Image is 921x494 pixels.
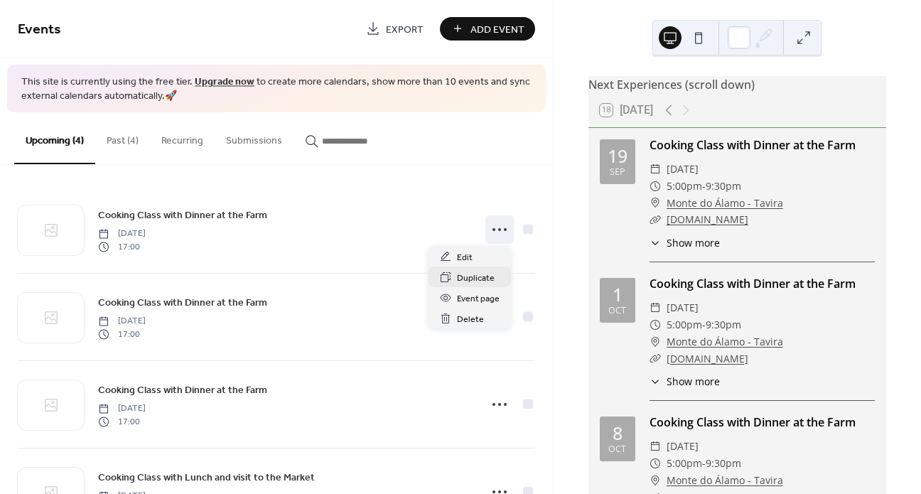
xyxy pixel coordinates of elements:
[98,383,267,398] span: Cooking Class with Dinner at the Farm
[667,455,702,472] span: 5:00pm
[98,469,315,485] a: Cooking Class with Lunch and visit to the Market
[650,414,856,430] a: Cooking Class with Dinner at the Farm
[650,438,661,455] div: ​
[608,306,626,316] div: Oct
[650,195,661,212] div: ​
[457,250,473,265] span: Edit
[650,276,856,291] a: Cooking Class with Dinner at the Farm
[667,213,748,226] a: [DOMAIN_NAME]
[98,402,146,415] span: [DATE]
[98,227,146,240] span: [DATE]
[98,471,315,485] span: Cooking Class with Lunch and visit to the Market
[608,147,628,165] div: 19
[457,312,484,327] span: Delete
[470,22,524,37] span: Add Event
[650,472,661,489] div: ​
[667,438,699,455] span: [DATE]
[440,17,535,41] button: Add Event
[215,112,293,163] button: Submissions
[457,291,500,306] span: Event page
[650,137,856,153] a: Cooking Class with Dinner at the Farm
[95,112,150,163] button: Past (4)
[457,271,495,286] span: Duplicate
[98,208,267,223] span: Cooking Class with Dinner at the Farm
[650,316,661,333] div: ​
[702,178,706,195] span: -
[610,168,625,177] div: Sep
[98,240,146,253] span: 17:00
[650,161,661,178] div: ​
[195,73,254,92] a: Upgrade now
[667,178,702,195] span: 5:00pm
[667,316,702,333] span: 5:00pm
[98,315,146,328] span: [DATE]
[613,424,623,442] div: 8
[650,178,661,195] div: ​
[650,211,661,228] div: ​
[650,333,661,350] div: ​
[588,76,886,93] div: Next Experiences (scroll down)
[706,316,741,333] span: 9:30pm
[667,195,783,212] a: Monte do Álamo - Tavira
[706,455,741,472] span: 9:30pm
[98,382,267,398] a: Cooking Class with Dinner at the Farm
[667,352,748,365] a: [DOMAIN_NAME]
[650,235,661,250] div: ​
[650,350,661,367] div: ​
[650,374,661,389] div: ​
[98,328,146,340] span: 17:00
[667,374,720,389] span: Show more
[650,455,661,472] div: ​
[98,207,267,223] a: Cooking Class with Dinner at the Farm
[667,333,783,350] a: Monte do Álamo - Tavira
[608,445,626,454] div: Oct
[613,286,623,304] div: 1
[706,178,741,195] span: 9:30pm
[667,299,699,316] span: [DATE]
[667,472,783,489] a: Monte do Álamo - Tavira
[650,235,720,250] button: ​Show more
[18,16,61,43] span: Events
[667,235,720,250] span: Show more
[21,75,532,103] span: This site is currently using the free tier. to create more calendars, show more than 10 events an...
[702,455,706,472] span: -
[702,316,706,333] span: -
[98,294,267,311] a: Cooking Class with Dinner at the Farm
[98,415,146,428] span: 17:00
[355,17,434,41] a: Export
[386,22,424,37] span: Export
[667,161,699,178] span: [DATE]
[98,296,267,311] span: Cooking Class with Dinner at the Farm
[14,112,95,164] button: Upcoming (4)
[650,374,720,389] button: ​Show more
[150,112,215,163] button: Recurring
[650,299,661,316] div: ​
